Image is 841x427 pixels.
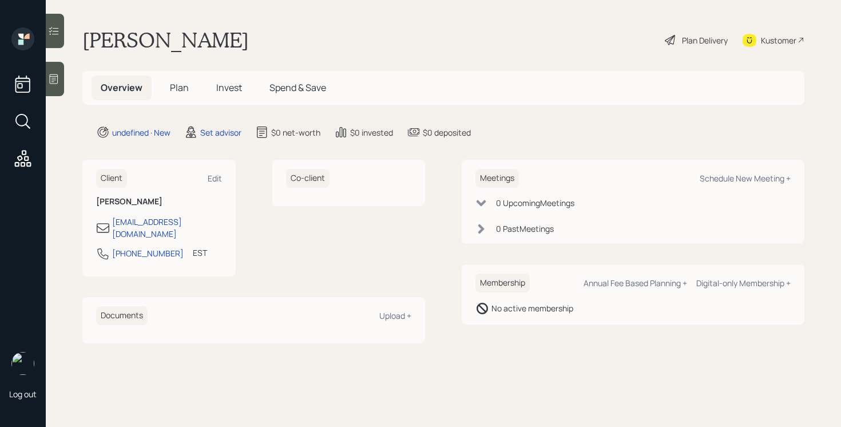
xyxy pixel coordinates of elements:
[112,126,170,139] div: undefined · New
[208,173,222,184] div: Edit
[269,81,326,94] span: Spend & Save
[475,274,530,292] h6: Membership
[423,126,471,139] div: $0 deposited
[584,278,687,288] div: Annual Fee Based Planning +
[696,278,791,288] div: Digital-only Membership +
[112,216,222,240] div: [EMAIL_ADDRESS][DOMAIN_NAME]
[700,173,791,184] div: Schedule New Meeting +
[682,34,728,46] div: Plan Delivery
[11,352,34,375] img: retirable_logo.png
[216,81,242,94] span: Invest
[96,306,148,325] h6: Documents
[9,389,37,400] div: Log out
[200,126,241,139] div: Set advisor
[96,197,222,207] h6: [PERSON_NAME]
[496,223,554,235] div: 0 Past Meeting s
[170,81,189,94] span: Plan
[286,169,330,188] h6: Co-client
[761,34,796,46] div: Kustomer
[475,169,519,188] h6: Meetings
[82,27,249,53] h1: [PERSON_NAME]
[112,247,184,259] div: [PHONE_NUMBER]
[101,81,142,94] span: Overview
[496,197,574,209] div: 0 Upcoming Meeting s
[96,169,127,188] h6: Client
[350,126,393,139] div: $0 invested
[271,126,320,139] div: $0 net-worth
[379,310,411,321] div: Upload +
[193,247,207,259] div: EST
[491,302,573,314] div: No active membership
